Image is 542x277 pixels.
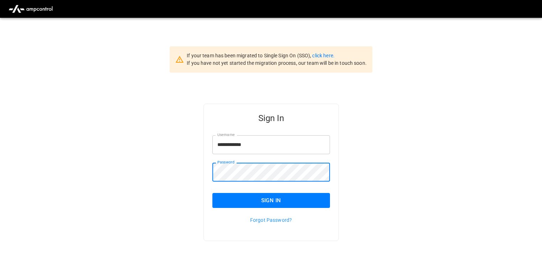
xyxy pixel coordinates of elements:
a: click here. [312,53,334,58]
button: Sign In [212,193,330,208]
label: Password [217,160,234,165]
img: ampcontrol.io logo [6,2,56,16]
label: Username [217,132,234,138]
span: If you have not yet started the migration process, our team will be in touch soon. [187,60,367,66]
p: Forgot Password? [212,216,330,224]
span: If your team has been migrated to Single Sign On (SSO), [187,53,312,58]
h5: Sign In [212,113,330,124]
